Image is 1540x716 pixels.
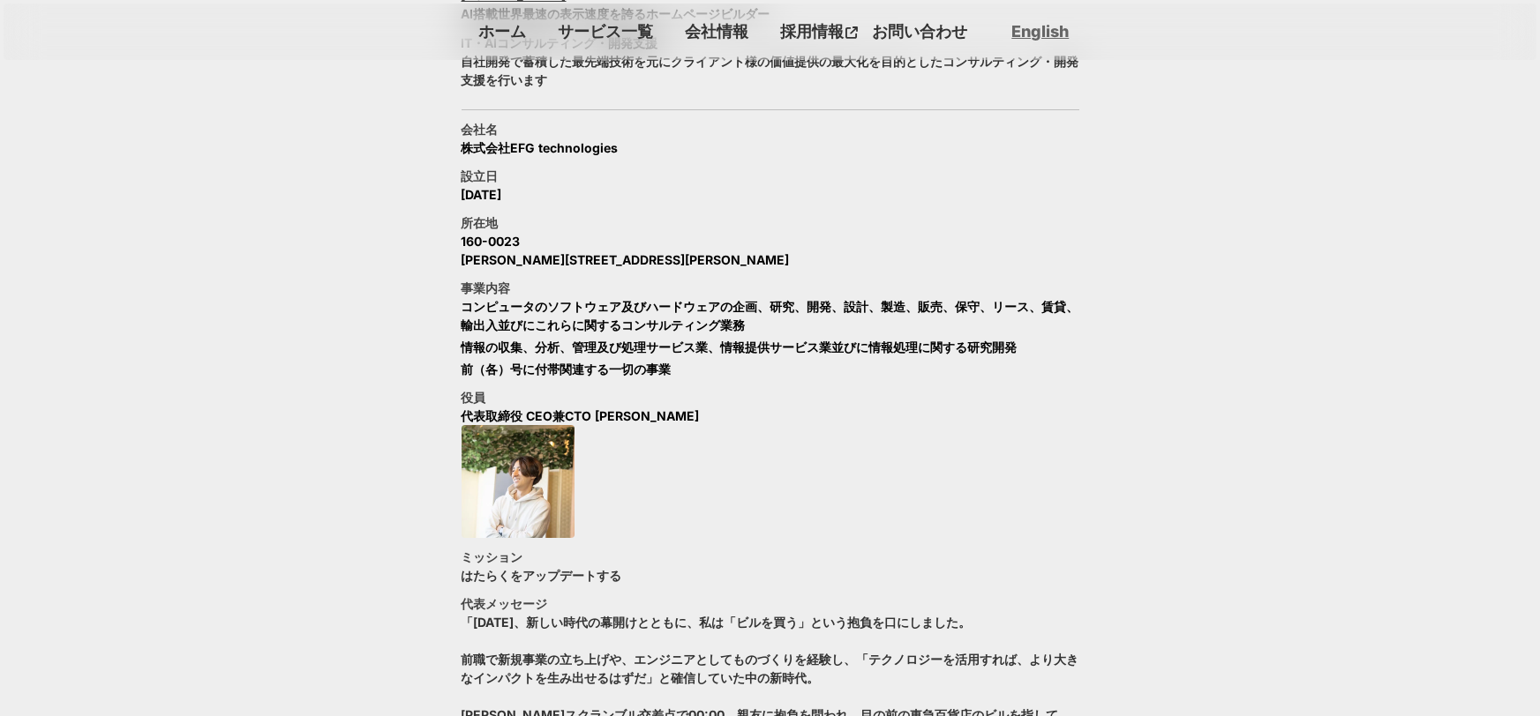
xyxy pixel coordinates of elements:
p: はたらくをアップデートする [462,566,622,585]
p: 採用情報 [773,17,845,46]
a: English [1011,20,1069,42]
a: サービス一覧 [551,17,660,46]
a: ホーム [471,17,533,46]
p: 株式会社EFG technologies [462,138,619,157]
a: お問い合わせ [865,17,974,46]
a: 会社情報 [678,17,755,46]
h3: ミッション [462,548,523,566]
a: 採用情報 [773,17,865,46]
h3: 設立日 [462,167,499,185]
h3: 役員 [462,388,486,406]
h3: 所在地 [462,213,499,232]
h3: 事業内容 [462,279,511,297]
h3: 代表メッセージ [462,594,548,613]
li: コンピュータのソフトウェア及びハードウェアの企画、研究、開発、設計、製造、販売、保守、リース、賃貸、輸出入並びにこれらに関するコンサルティング業務 [462,297,1079,334]
p: [DATE] [462,185,502,204]
p: 自社開発で蓄積した最先端技術を元にクライアント様の価値提供の最大化を目的としたコンサルティング・開発支援を行います [462,52,1079,89]
h3: 会社名 [462,120,499,138]
li: 情報の収集、分析、管理及び処理サービス業、情報提供サービス業並びに情報処理に関する研究開発 [462,338,1018,356]
p: 160-0023 [PERSON_NAME][STREET_ADDRESS][PERSON_NAME] [462,232,790,269]
p: 代表取締役 CEO兼CTO [PERSON_NAME] [462,406,700,425]
li: 前（各）号に付帯関連する一切の事業 [462,360,672,378]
